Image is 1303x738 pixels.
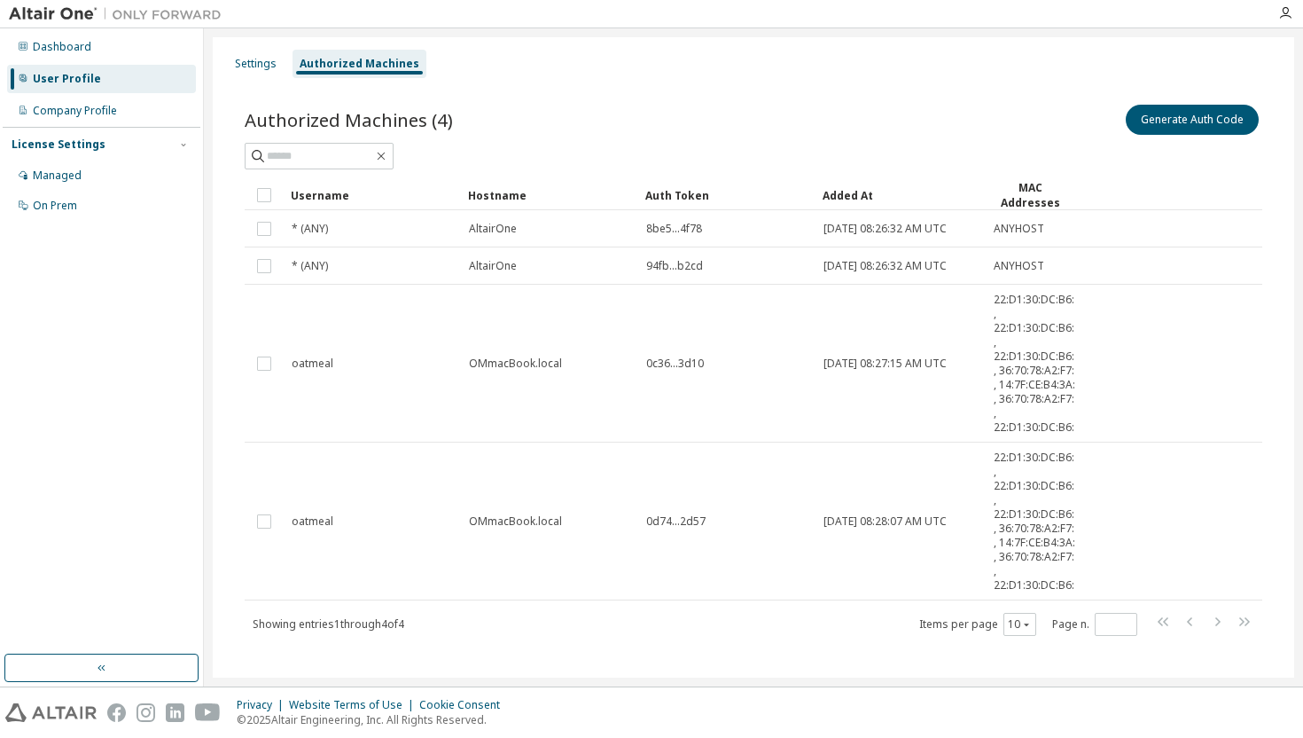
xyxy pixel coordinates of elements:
div: Hostname [468,181,631,209]
span: Items per page [919,613,1036,636]
span: 0d74...2d57 [646,514,706,529]
span: 8be5...4f78 [646,222,702,236]
div: Dashboard [33,40,91,54]
div: Company Profile [33,104,117,118]
span: 22:D1:30:DC:B6:BF , 22:D1:30:DC:B6:9F , 22:D1:30:DC:B6:C0 , 36:70:78:A2:F7:04 , 14:7F:CE:B4:3A:E8... [994,451,1088,593]
img: altair_logo.svg [5,703,97,722]
button: 10 [1008,617,1032,632]
span: AltairOne [469,222,517,236]
span: [DATE] 08:28:07 AM UTC [823,514,947,529]
span: oatmeal [292,357,333,371]
div: Added At [823,181,979,209]
div: User Profile [33,72,101,86]
span: AltairOne [469,259,517,273]
span: OMmacBook.local [469,357,562,371]
div: Settings [235,57,277,71]
div: MAC Addresses [993,180,1067,210]
span: [DATE] 08:27:15 AM UTC [823,357,947,371]
div: Website Terms of Use [289,698,419,712]
div: Username [291,181,454,209]
div: Cookie Consent [419,698,511,712]
div: License Settings [12,137,105,152]
span: Authorized Machines (4) [245,107,453,132]
span: * (ANY) [292,259,328,273]
span: OMmacBook.local [469,514,562,529]
span: ANYHOST [994,222,1044,236]
img: Altair One [9,5,230,23]
button: Generate Auth Code [1126,105,1259,135]
span: oatmeal [292,514,333,529]
img: youtube.svg [195,703,221,722]
div: Privacy [237,698,289,712]
span: 94fb...b2cd [646,259,703,273]
span: [DATE] 08:26:32 AM UTC [823,259,947,273]
span: * (ANY) [292,222,328,236]
span: [DATE] 08:26:32 AM UTC [823,222,947,236]
div: Auth Token [645,181,808,209]
span: Showing entries 1 through 4 of 4 [253,616,404,632]
img: instagram.svg [137,703,155,722]
span: ANYHOST [994,259,1044,273]
img: facebook.svg [107,703,126,722]
div: Managed [33,169,82,183]
span: 22:D1:30:DC:B6:BF , 22:D1:30:DC:B6:9F , 22:D1:30:DC:B6:C0 , 36:70:78:A2:F7:04 , 14:7F:CE:B4:3A:E8... [994,293,1088,435]
span: Page n. [1052,613,1137,636]
p: © 2025 Altair Engineering, Inc. All Rights Reserved. [237,712,511,727]
div: On Prem [33,199,77,213]
img: linkedin.svg [166,703,184,722]
div: Authorized Machines [300,57,419,71]
span: 0c36...3d10 [646,357,704,371]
